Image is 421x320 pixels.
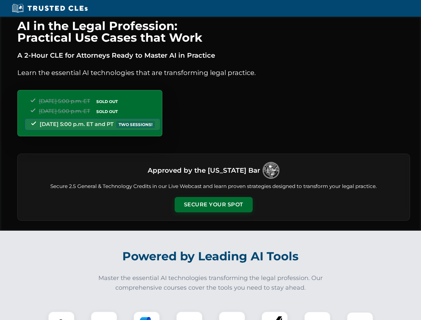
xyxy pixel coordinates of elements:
p: Master the essential AI technologies transforming the legal profession. Our comprehensive courses... [94,273,327,293]
span: [DATE] 5:00 p.m. ET [39,108,90,114]
img: Logo [263,162,279,179]
p: A 2-Hour CLE for Attorneys Ready to Master AI in Practice [17,50,410,61]
span: SOLD OUT [94,108,120,115]
span: [DATE] 5:00 p.m. ET [39,98,90,104]
h1: AI in the Legal Profession: Practical Use Cases that Work [17,20,410,43]
h3: Approved by the [US_STATE] Bar [148,164,260,176]
img: Trusted CLEs [10,3,90,13]
button: Secure Your Spot [175,197,253,212]
span: SOLD OUT [94,98,120,105]
h2: Powered by Leading AI Tools [26,245,395,268]
p: Secure 2.5 General & Technology Credits in our Live Webcast and learn proven strategies designed ... [26,183,402,190]
p: Learn the essential AI technologies that are transforming legal practice. [17,67,410,78]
